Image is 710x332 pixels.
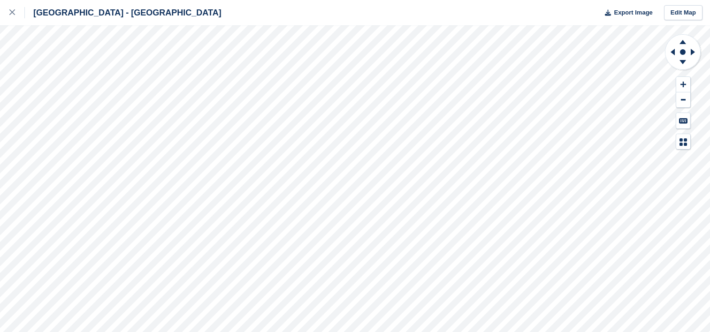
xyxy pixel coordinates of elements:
button: Zoom Out [676,92,690,108]
button: Map Legend [676,134,690,150]
div: [GEOGRAPHIC_DATA] - [GEOGRAPHIC_DATA] [25,7,221,18]
button: Keyboard Shortcuts [676,113,690,128]
button: Zoom In [676,77,690,92]
span: Export Image [614,8,652,17]
button: Export Image [599,5,653,21]
a: Edit Map [664,5,702,21]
